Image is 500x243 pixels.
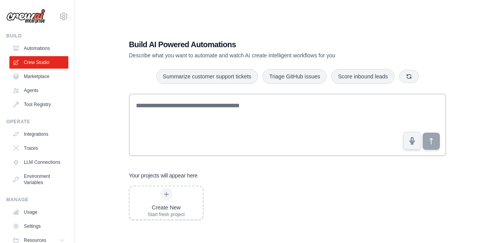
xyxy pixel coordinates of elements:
a: Traces [9,142,68,154]
button: Score inbound leads [331,69,395,84]
a: Environment Variables [9,170,68,189]
a: Integrations [9,128,68,140]
div: Build [6,33,68,39]
button: Click to speak your automation idea [403,132,421,150]
h1: Build AI Powered Automations [129,39,391,50]
a: Usage [9,206,68,218]
a: Settings [9,220,68,232]
div: Operate [6,119,68,125]
a: Agents [9,84,68,97]
div: Start fresh project [148,211,185,218]
p: Describe what you want to automate and watch AI create intelligent workflows for you [129,51,391,59]
a: Crew Studio [9,56,68,69]
button: Summarize customer support tickets [156,69,258,84]
a: Tool Registry [9,98,68,111]
button: Get new suggestions [399,70,419,83]
img: Logo [6,9,45,24]
a: LLM Connections [9,156,68,169]
div: Create New [148,204,185,211]
h3: Your projects will appear here [129,172,198,179]
div: Manage [6,197,68,203]
a: Automations [9,42,68,55]
button: Triage GitHub issues [262,69,327,84]
a: Marketplace [9,70,68,83]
